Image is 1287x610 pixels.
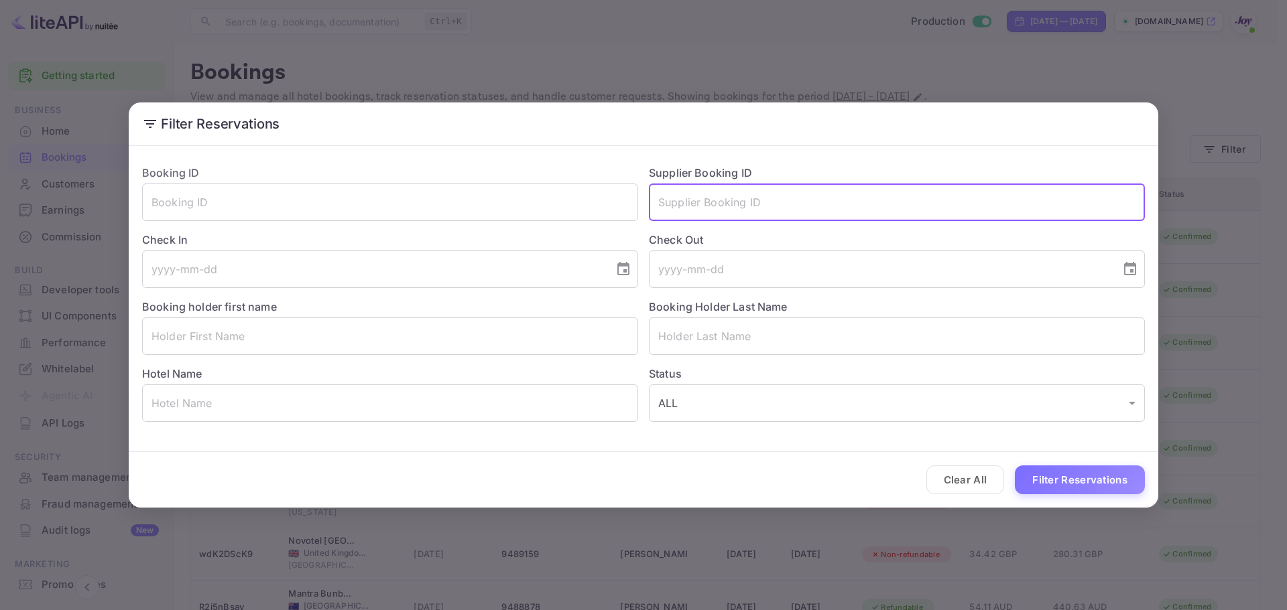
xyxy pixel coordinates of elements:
[142,300,277,313] label: Booking holder first name
[610,256,637,283] button: Choose date
[649,250,1111,288] input: yyyy-mm-dd
[129,102,1158,145] h2: Filter Reservations
[1015,465,1145,494] button: Filter Reservations
[142,232,638,248] label: Check In
[649,317,1145,355] input: Holder Last Name
[926,465,1005,494] button: Clear All
[142,183,638,221] input: Booking ID
[142,317,638,355] input: Holder First Name
[649,384,1145,422] div: ALL
[649,300,788,313] label: Booking Holder Last Name
[1117,256,1144,283] button: Choose date
[649,366,1145,382] label: Status
[649,183,1145,221] input: Supplier Booking ID
[142,250,605,288] input: yyyy-mm-dd
[142,384,638,422] input: Hotel Name
[142,166,200,179] label: Booking ID
[649,166,752,179] label: Supplier Booking ID
[142,367,202,380] label: Hotel Name
[649,232,1145,248] label: Check Out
